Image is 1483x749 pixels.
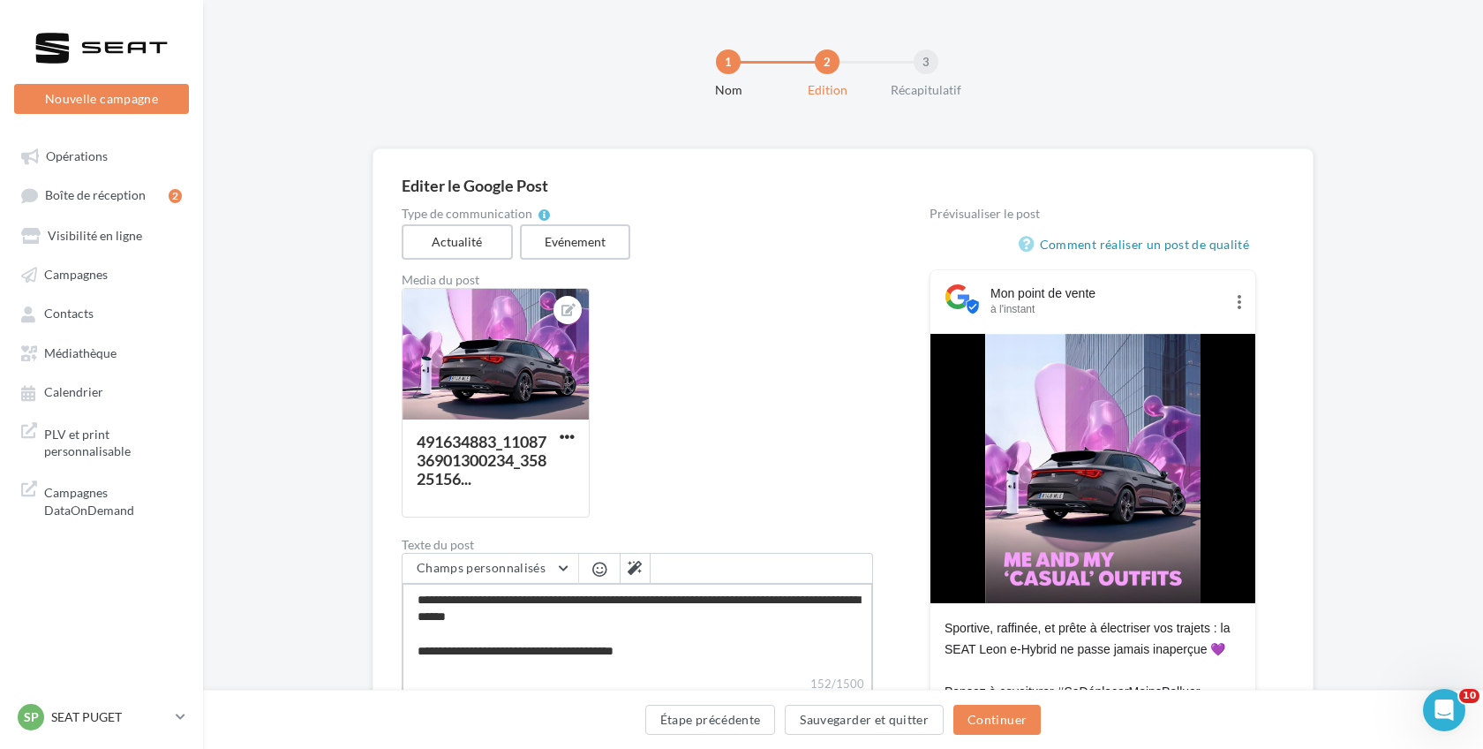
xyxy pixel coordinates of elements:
a: Campagnes [11,258,192,290]
iframe: Intercom live chat [1423,689,1465,731]
div: Prévisualiser le post [930,208,1256,220]
span: Contacts [44,306,94,322]
span: Campagnes [44,267,108,282]
a: Boîte de réception2 [11,178,192,211]
label: Texte du post [402,539,873,551]
div: Edition [771,81,884,99]
button: Étape précédente [645,705,776,735]
button: Sauvegarder et quitter [785,705,944,735]
a: Comment réaliser un post de qualité [1019,234,1256,255]
div: Editer le Google Post [402,178,1284,193]
a: Campagnes DataOnDemand [11,473,192,526]
button: Champs personnalisés [403,554,578,584]
div: 3 [914,49,938,74]
div: 491634883_1108736901300234_35825156... [417,432,546,488]
label: 152/1500 [402,675,873,695]
span: Opérations [46,148,108,163]
span: 10 [1459,689,1479,703]
div: Mon point de vente [990,284,1223,302]
span: PLV et print personnalisable [44,422,182,460]
label: Evénement [520,224,631,260]
span: Visibilité en ligne [48,228,142,243]
span: Médiathèque [44,345,117,360]
a: Calendrier [11,375,192,407]
a: Opérations [11,140,192,171]
p: SEAT PUGET [51,708,169,726]
a: PLV et print personnalisable [11,415,192,467]
a: SP SEAT PUGET [14,700,189,734]
div: à l'instant [990,302,1223,316]
div: Media du post [402,274,873,286]
label: Actualité [402,224,513,260]
div: Sportive, raffinée, et prête à électriser vos trajets : la SEAT Leon e-Hybrid ne passe jamais ina... [945,617,1241,702]
div: 2 [815,49,839,74]
span: SP [24,708,39,726]
div: 1 [716,49,741,74]
span: Champs personnalisés [417,560,546,575]
span: Campagnes DataOnDemand [44,480,182,518]
span: Boîte de réception [45,188,146,203]
div: 2 [169,189,182,203]
div: Nom [672,81,785,99]
span: Type de communication [402,208,532,220]
div: Récapitulatif [869,81,982,99]
a: Contacts [11,297,192,329]
img: 491634883_1108736901300234_3582515613254349742_n [985,334,1201,603]
span: Calendrier [44,385,103,400]
button: Continuer [953,705,1041,735]
button: Nouvelle campagne [14,84,189,114]
a: Visibilité en ligne [11,219,192,251]
a: Médiathèque [11,337,192,368]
